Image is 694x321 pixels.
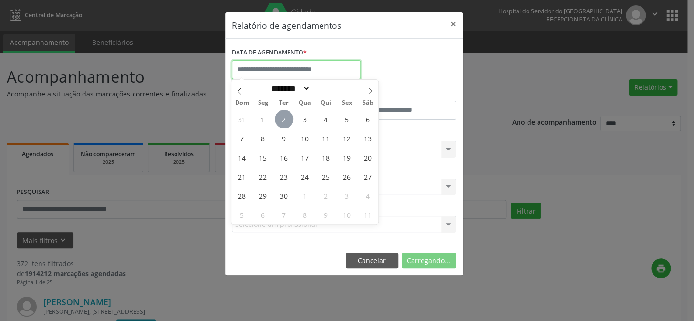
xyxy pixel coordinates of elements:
span: Setembro 11, 2025 [317,129,335,148]
span: Sex [336,100,357,106]
button: Cancelar [346,253,398,269]
span: Outubro 5, 2025 [233,205,251,224]
span: Qui [315,100,336,106]
span: Setembro 12, 2025 [337,129,356,148]
span: Setembro 1, 2025 [254,110,272,128]
span: Seg [252,100,273,106]
span: Setembro 19, 2025 [337,148,356,167]
span: Setembro 13, 2025 [358,129,377,148]
span: Sáb [357,100,378,106]
span: Outubro 6, 2025 [254,205,272,224]
span: Outubro 8, 2025 [296,205,314,224]
span: Setembro 26, 2025 [337,167,356,186]
span: Outubro 11, 2025 [358,205,377,224]
span: Ter [273,100,294,106]
span: Setembro 2, 2025 [275,110,293,128]
span: Outubro 9, 2025 [317,205,335,224]
span: Outubro 10, 2025 [337,205,356,224]
span: Dom [231,100,252,106]
span: Outubro 7, 2025 [275,205,293,224]
span: Setembro 9, 2025 [275,129,293,148]
span: Setembro 5, 2025 [337,110,356,128]
span: Qua [294,100,315,106]
label: DATA DE AGENDAMENTO [232,45,307,60]
span: Outubro 4, 2025 [358,186,377,205]
span: Setembro 22, 2025 [254,167,272,186]
span: Setembro 4, 2025 [317,110,335,128]
select: Month [268,84,310,94]
span: Agosto 31, 2025 [233,110,251,128]
span: Setembro 14, 2025 [233,148,251,167]
span: Setembro 15, 2025 [254,148,272,167]
label: ATÉ [346,86,456,101]
span: Outubro 2, 2025 [317,186,335,205]
span: Setembro 3, 2025 [296,110,314,128]
span: Outubro 1, 2025 [296,186,314,205]
span: Setembro 18, 2025 [317,148,335,167]
span: Setembro 23, 2025 [275,167,293,186]
span: Setembro 20, 2025 [358,148,377,167]
button: Close [444,12,463,36]
span: Outubro 3, 2025 [337,186,356,205]
span: Setembro 17, 2025 [296,148,314,167]
span: Setembro 6, 2025 [358,110,377,128]
span: Setembro 29, 2025 [254,186,272,205]
span: Setembro 21, 2025 [233,167,251,186]
span: Setembro 27, 2025 [358,167,377,186]
span: Setembro 10, 2025 [296,129,314,148]
input: Year [310,84,342,94]
span: Setembro 8, 2025 [254,129,272,148]
span: Setembro 24, 2025 [296,167,314,186]
span: Setembro 30, 2025 [275,186,293,205]
span: Setembro 16, 2025 [275,148,293,167]
span: Setembro 25, 2025 [317,167,335,186]
span: Setembro 28, 2025 [233,186,251,205]
button: Carregando... [402,253,456,269]
span: Setembro 7, 2025 [233,129,251,148]
h5: Relatório de agendamentos [232,19,341,32]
